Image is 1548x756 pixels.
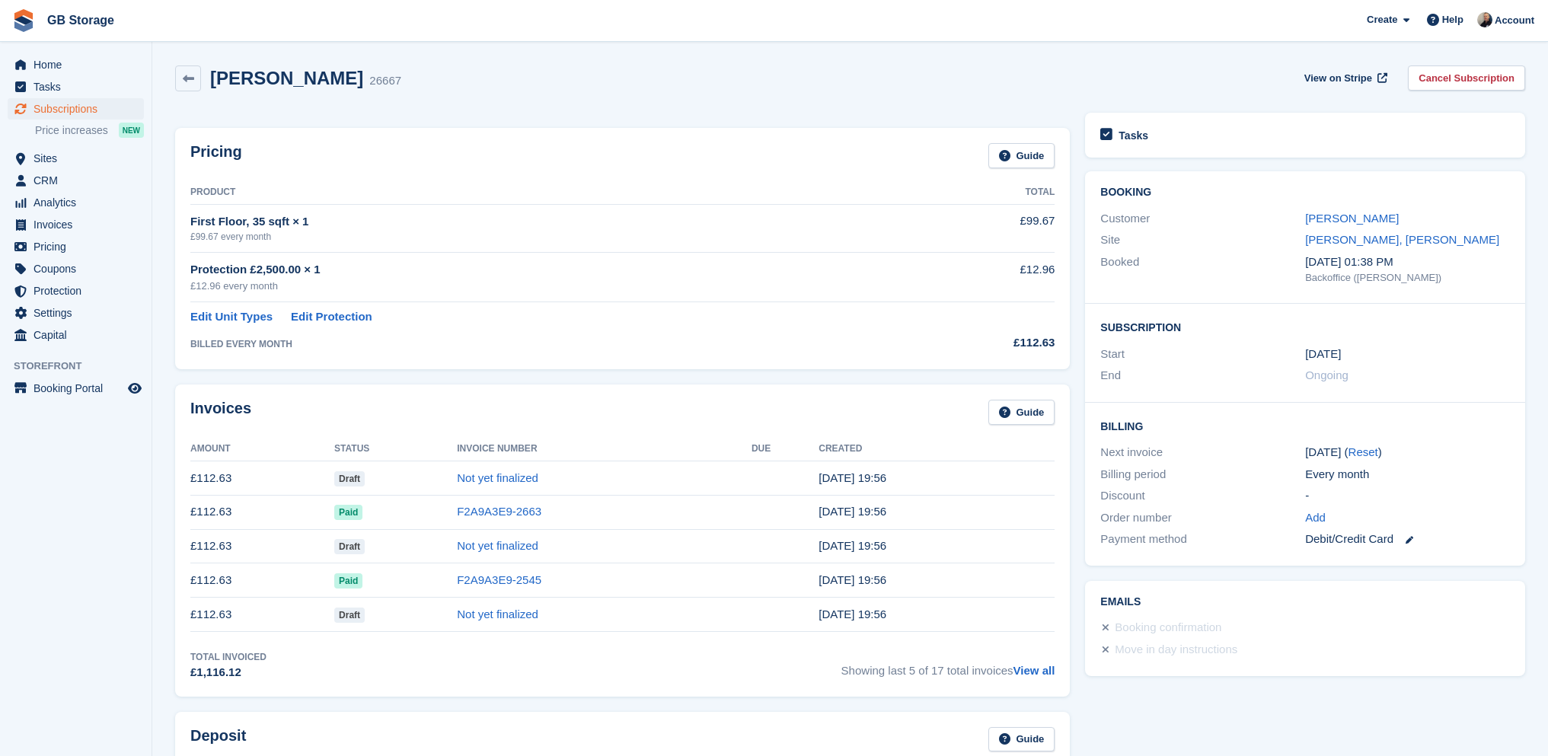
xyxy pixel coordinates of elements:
[35,123,108,138] span: Price increases
[334,608,365,623] span: Draft
[895,253,1055,302] td: £12.96
[819,608,886,620] time: 2025-03-31 18:56:21 UTC
[190,461,334,496] td: £112.63
[1305,531,1510,548] div: Debit/Credit Card
[190,727,246,752] h2: Deposit
[1495,13,1534,28] span: Account
[1119,129,1148,142] h2: Tasks
[1100,444,1305,461] div: Next invoice
[291,308,372,326] a: Edit Protection
[1100,210,1305,228] div: Customer
[369,72,401,90] div: 26667
[988,143,1055,168] a: Guide
[1408,65,1525,91] a: Cancel Subscription
[895,180,1055,205] th: Total
[1115,619,1221,637] div: Booking confirmation
[1305,212,1399,225] a: [PERSON_NAME]
[190,337,895,351] div: BILLED EVERY MONTH
[190,180,895,205] th: Product
[1100,418,1510,433] h2: Billing
[1304,71,1372,86] span: View on Stripe
[8,236,144,257] a: menu
[334,471,365,486] span: Draft
[1305,368,1349,381] span: Ongoing
[895,204,1055,252] td: £99.67
[190,213,895,231] div: First Floor, 35 sqft × 1
[1367,12,1397,27] span: Create
[457,608,538,620] a: Not yet finalized
[457,471,538,484] a: Not yet finalized
[1442,12,1463,27] span: Help
[190,529,334,563] td: £112.63
[8,280,144,301] a: menu
[190,598,334,632] td: £112.63
[210,68,363,88] h2: [PERSON_NAME]
[190,650,267,664] div: Total Invoiced
[190,279,895,294] div: £12.96 every month
[190,230,895,244] div: £99.67 every month
[190,308,273,326] a: Edit Unit Types
[1298,65,1390,91] a: View on Stripe
[1305,487,1510,505] div: -
[190,261,895,279] div: Protection £2,500.00 × 1
[1100,487,1305,505] div: Discount
[190,664,267,681] div: £1,116.12
[119,123,144,138] div: NEW
[34,192,125,213] span: Analytics
[190,563,334,598] td: £112.63
[190,400,251,425] h2: Invoices
[1100,509,1305,527] div: Order number
[34,76,125,97] span: Tasks
[34,280,125,301] span: Protection
[8,258,144,279] a: menu
[1115,641,1237,659] div: Move in day instructions
[457,539,538,552] a: Not yet finalized
[1100,367,1305,384] div: End
[1100,231,1305,249] div: Site
[1305,233,1499,246] a: [PERSON_NAME], [PERSON_NAME]
[457,505,541,518] a: F2A9A3E9-2663
[14,359,152,374] span: Storefront
[41,8,120,33] a: GB Storage
[1349,445,1378,458] a: Reset
[1305,509,1326,527] a: Add
[819,505,886,518] time: 2025-06-30 18:56:14 UTC
[34,98,125,120] span: Subscriptions
[1013,664,1055,677] a: View all
[988,727,1055,752] a: Guide
[895,334,1055,352] div: £112.63
[988,400,1055,425] a: Guide
[8,378,144,399] a: menu
[819,539,886,552] time: 2025-05-31 18:56:24 UTC
[8,54,144,75] a: menu
[1100,596,1510,608] h2: Emails
[8,148,144,169] a: menu
[8,192,144,213] a: menu
[841,650,1055,681] span: Showing last 5 of 17 total invoices
[8,214,144,235] a: menu
[1100,346,1305,363] div: Start
[34,258,125,279] span: Coupons
[34,214,125,235] span: Invoices
[34,378,125,399] span: Booking Portal
[819,437,1055,461] th: Created
[1305,466,1510,483] div: Every month
[12,9,35,32] img: stora-icon-8386f47178a22dfd0bd8f6a31ec36ba5ce8667c1dd55bd0f319d3a0aa187defe.svg
[8,170,144,191] a: menu
[35,122,144,139] a: Price increases NEW
[1100,466,1305,483] div: Billing period
[34,54,125,75] span: Home
[190,495,334,529] td: £112.63
[1100,531,1305,548] div: Payment method
[34,302,125,324] span: Settings
[126,379,144,397] a: Preview store
[8,98,144,120] a: menu
[334,437,457,461] th: Status
[457,437,752,461] th: Invoice Number
[334,573,362,589] span: Paid
[34,170,125,191] span: CRM
[1100,319,1510,334] h2: Subscription
[1305,270,1510,285] div: Backoffice ([PERSON_NAME])
[190,143,242,168] h2: Pricing
[1100,254,1305,285] div: Booked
